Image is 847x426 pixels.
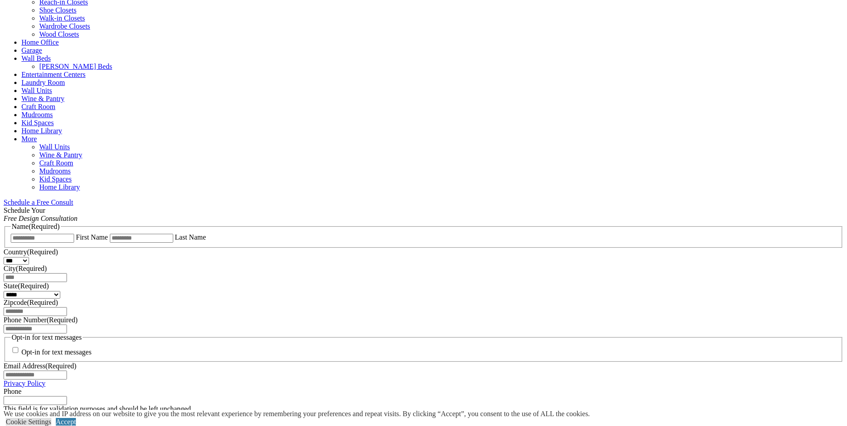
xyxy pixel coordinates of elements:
[4,388,21,395] label: Phone
[21,119,54,127] a: Kid Spaces
[4,265,47,272] label: City
[29,223,59,230] span: (Required)
[16,265,47,272] span: (Required)
[4,299,58,306] label: Zipcode
[21,46,42,54] a: Garage
[4,248,58,256] label: Country
[39,6,76,14] a: Shoe Closets
[39,175,71,183] a: Kid Spaces
[27,248,58,256] span: (Required)
[39,30,79,38] a: Wood Closets
[21,349,92,356] label: Opt-in for text messages
[4,316,78,324] label: Phone Number
[21,38,59,46] a: Home Office
[11,223,61,231] legend: Name
[4,215,78,222] em: Free Design Consultation
[39,14,85,22] a: Walk-in Closets
[39,151,82,159] a: Wine & Pantry
[27,299,58,306] span: (Required)
[39,183,80,191] a: Home Library
[21,87,52,94] a: Wall Units
[21,95,64,102] a: Wine & Pantry
[175,233,206,241] label: Last Name
[4,198,73,206] a: Schedule a Free Consult (opens a dropdown menu)
[21,79,65,86] a: Laundry Room
[56,418,76,426] a: Accept
[39,22,90,30] a: Wardrobe Closets
[4,380,46,387] a: Privacy Policy
[21,103,55,110] a: Craft Room
[18,282,49,290] span: (Required)
[39,143,70,151] a: Wall Units
[21,127,62,135] a: Home Library
[21,71,86,78] a: Entertainment Centers
[6,418,51,426] a: Cookie Settings
[76,233,108,241] label: First Name
[46,362,76,370] span: (Required)
[4,282,49,290] label: State
[11,333,83,342] legend: Opt-in for text messages
[21,55,51,62] a: Wall Beds
[39,167,71,175] a: Mudrooms
[39,63,112,70] a: [PERSON_NAME] Beds
[4,410,590,418] div: We use cookies and IP address on our website to give you the most relevant experience by remember...
[4,362,76,370] label: Email Address
[21,135,37,143] a: More menu text will display only on big screen
[21,111,53,118] a: Mudrooms
[39,159,73,167] a: Craft Room
[4,405,843,413] div: This field is for validation purposes and should be left unchanged.
[4,207,78,222] span: Schedule Your
[46,316,77,324] span: (Required)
